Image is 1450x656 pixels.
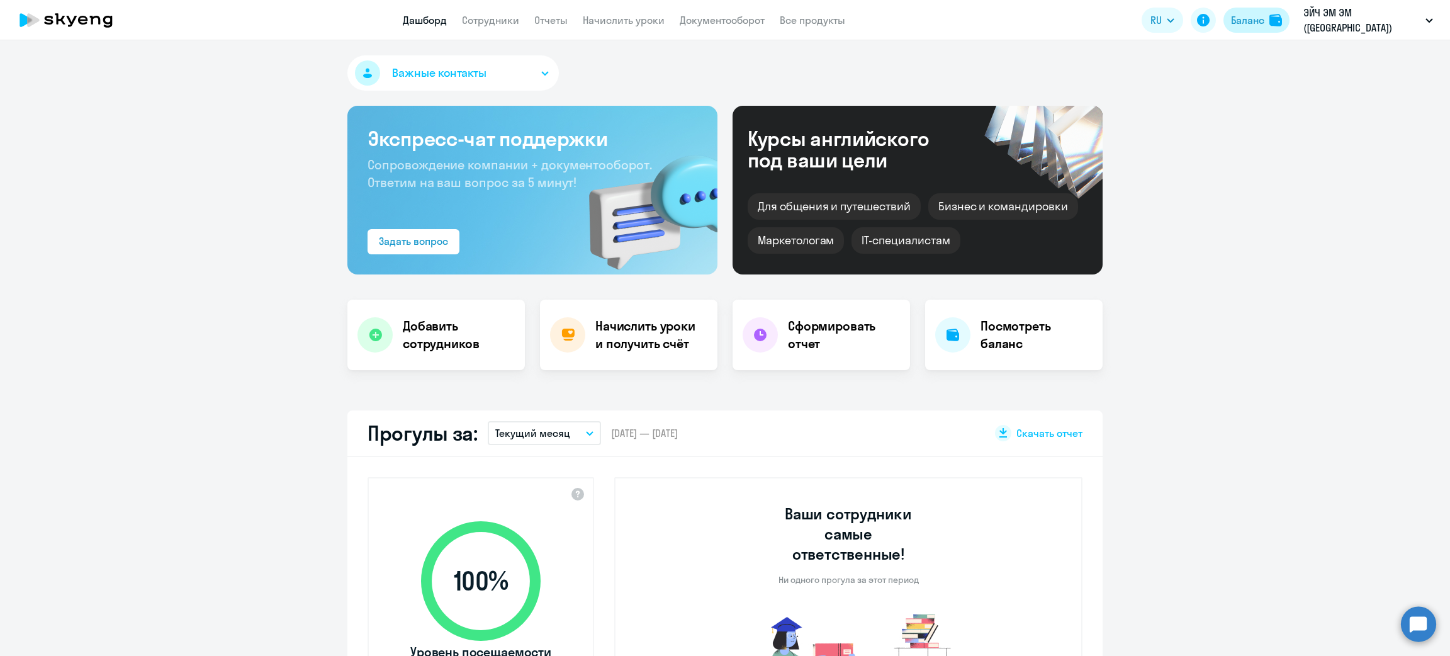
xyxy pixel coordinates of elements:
[392,65,486,81] span: Важные контакты
[462,14,519,26] a: Сотрудники
[1016,426,1082,440] span: Скачать отчет
[780,14,845,26] a: Все продукты
[368,421,478,446] h2: Прогулы за:
[583,14,665,26] a: Начислить уроки
[788,317,900,353] h4: Сформировать отчет
[1269,14,1282,26] img: balance
[403,317,515,353] h4: Добавить сотрудников
[571,133,717,274] img: bg-img
[595,317,705,353] h4: Начислить уроки и получить счёт
[368,126,697,151] h3: Экспресс-чат поддержки
[768,504,930,564] h3: Ваши сотрудники самые ответственные!
[403,14,447,26] a: Дашборд
[408,566,553,596] span: 100 %
[347,55,559,91] button: Важные контакты
[748,193,921,220] div: Для общения и путешествий
[488,421,601,445] button: Текущий месяц
[851,227,960,254] div: IT-специалистам
[534,14,568,26] a: Отчеты
[1231,13,1264,28] div: Баланс
[611,426,678,440] span: [DATE] — [DATE]
[981,317,1093,353] h4: Посмотреть баланс
[368,229,459,254] button: Задать вопрос
[1297,5,1439,35] button: ЭЙЧ ЭМ ЭМ ([GEOGRAPHIC_DATA]) [GEOGRAPHIC_DATA], ООО, #101338
[1150,13,1162,28] span: RU
[368,157,652,190] span: Сопровождение компании + документооборот. Ответим на ваш вопрос за 5 минут!
[1303,5,1420,35] p: ЭЙЧ ЭМ ЭМ ([GEOGRAPHIC_DATA]) [GEOGRAPHIC_DATA], ООО, #101338
[379,234,448,249] div: Задать вопрос
[1223,8,1290,33] button: Балансbalance
[1142,8,1183,33] button: RU
[778,574,919,585] p: Ни одного прогула за этот период
[680,14,765,26] a: Документооборот
[748,128,963,171] div: Курсы английского под ваши цели
[748,227,844,254] div: Маркетологам
[495,426,570,441] p: Текущий месяц
[928,193,1078,220] div: Бизнес и командировки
